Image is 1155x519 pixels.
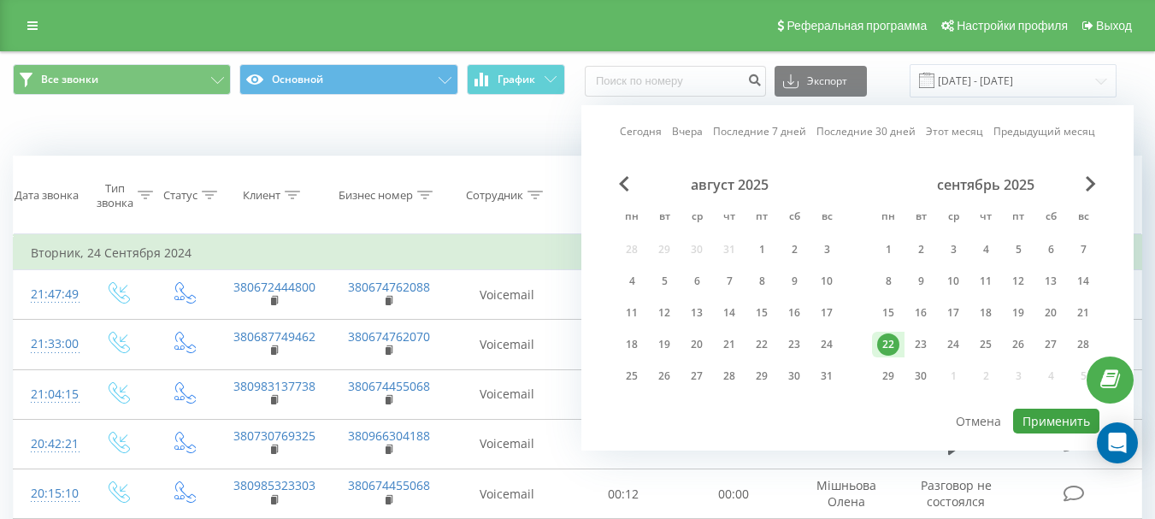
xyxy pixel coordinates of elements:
[783,239,805,261] div: 2
[872,268,905,294] div: пн 8 сент. 2025 г.
[905,363,937,389] div: вт 30 сент. 2025 г.
[1040,302,1062,324] div: 20
[616,332,648,357] div: пн 18 авг. 2025 г.
[713,300,745,326] div: чт 14 авг. 2025 г.
[905,332,937,357] div: вт 23 сент. 2025 г.
[745,268,778,294] div: пт 8 авг. 2025 г.
[619,205,645,231] abbr: понедельник
[569,419,679,469] td: 00:24
[681,300,713,326] div: ср 13 авг. 2025 г.
[653,365,675,387] div: 26
[1002,332,1034,357] div: пт 26 сент. 2025 г.
[877,333,899,356] div: 22
[681,332,713,357] div: ср 20 авг. 2025 г.
[31,477,67,510] div: 20:15:10
[810,237,843,262] div: вс 3 авг. 2025 г.
[1034,300,1067,326] div: сб 20 сент. 2025 г.
[569,320,679,369] td: 00:12
[1034,237,1067,262] div: сб 6 сент. 2025 г.
[648,332,681,357] div: вт 19 авг. 2025 г.
[905,237,937,262] div: вт 2 сент. 2025 г.
[445,369,569,419] td: Voicemail
[621,365,643,387] div: 25
[969,237,1002,262] div: чт 4 сент. 2025 г.
[1072,239,1094,261] div: 7
[713,363,745,389] div: чт 28 авг. 2025 г.
[31,278,67,311] div: 21:47:49
[937,332,969,357] div: ср 24 сент. 2025 г.
[751,270,773,292] div: 8
[910,365,932,387] div: 30
[975,333,997,356] div: 25
[937,268,969,294] div: ср 10 сент. 2025 г.
[467,64,565,95] button: График
[751,365,773,387] div: 29
[14,236,1142,270] td: Вторник, 24 Сентября 2024
[233,477,315,493] a: 380985323303
[348,428,430,444] a: 380966304188
[616,268,648,294] div: пн 4 авг. 2025 г.
[233,328,315,345] a: 380687749462
[672,123,703,139] a: Вчера
[648,300,681,326] div: вт 12 авг. 2025 г.
[745,363,778,389] div: пт 29 авг. 2025 г.
[1013,409,1099,433] button: Применить
[233,428,315,444] a: 380730769325
[233,378,315,394] a: 380983137738
[942,239,964,261] div: 3
[751,239,773,261] div: 1
[921,477,992,509] span: Разговор не состоялся
[653,302,675,324] div: 12
[1040,270,1062,292] div: 13
[975,270,997,292] div: 11
[239,64,457,95] button: Основной
[926,123,983,139] a: Этот месяц
[718,270,740,292] div: 7
[778,268,810,294] div: сб 9 авг. 2025 г.
[1007,270,1029,292] div: 12
[718,365,740,387] div: 28
[1040,239,1062,261] div: 6
[616,176,843,193] div: август 2025
[775,66,867,97] button: Экспорт
[745,332,778,357] div: пт 22 авг. 2025 г.
[937,237,969,262] div: ср 3 сент. 2025 г.
[679,469,789,519] td: 00:00
[686,270,708,292] div: 6
[569,469,679,519] td: 00:12
[1072,270,1094,292] div: 14
[778,363,810,389] div: сб 30 авг. 2025 г.
[975,239,997,261] div: 4
[778,332,810,357] div: сб 23 авг. 2025 г.
[348,378,430,394] a: 380674455068
[810,363,843,389] div: вс 31 авг. 2025 г.
[13,64,231,95] button: Все звонки
[585,66,766,97] input: Поиск по номеру
[872,363,905,389] div: пн 29 сент. 2025 г.
[31,327,67,361] div: 21:33:00
[681,363,713,389] div: ср 27 авг. 2025 г.
[686,302,708,324] div: 13
[816,239,838,261] div: 3
[877,365,899,387] div: 29
[620,123,662,139] a: Сегодня
[31,378,67,411] div: 21:04:15
[445,320,569,369] td: Voicemail
[783,270,805,292] div: 9
[789,469,904,519] td: Мішньова Олена
[616,363,648,389] div: пн 25 авг. 2025 г.
[940,205,966,231] abbr: среда
[1005,205,1031,231] abbr: пятница
[910,270,932,292] div: 9
[783,365,805,387] div: 30
[1067,268,1099,294] div: вс 14 сент. 2025 г.
[910,239,932,261] div: 2
[816,270,838,292] div: 10
[749,205,775,231] abbr: пятница
[1002,237,1034,262] div: пт 5 сент. 2025 г.
[872,176,1099,193] div: сентябрь 2025
[713,268,745,294] div: чт 7 авг. 2025 г.
[681,268,713,294] div: ср 6 авг. 2025 г.
[1086,176,1096,192] span: Next Month
[686,333,708,356] div: 20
